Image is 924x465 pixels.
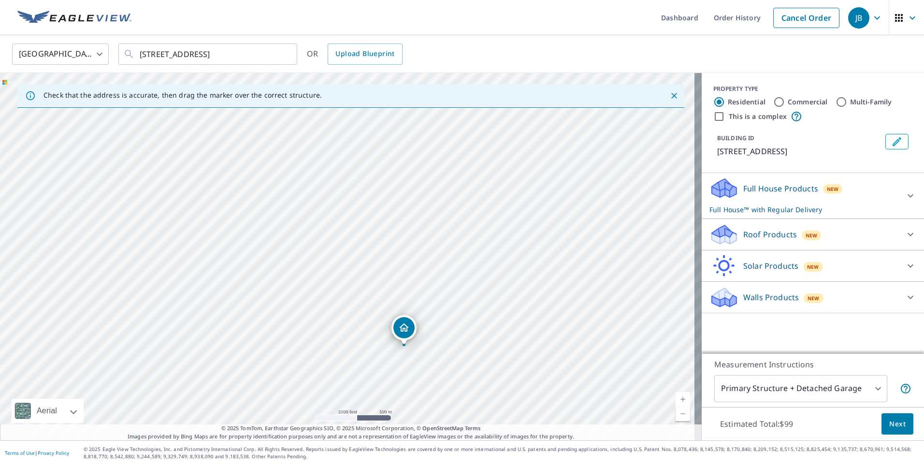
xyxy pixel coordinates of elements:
label: Commercial [788,97,828,107]
div: Walls ProductsNew [709,286,916,309]
p: | [5,450,69,456]
span: New [807,263,819,271]
button: Next [881,413,913,435]
div: Roof ProductsNew [709,223,916,246]
button: Close [668,89,680,102]
div: Aerial [34,399,60,423]
a: OpenStreetMap [422,424,463,432]
p: Roof Products [743,229,797,240]
p: © 2025 Eagle View Technologies, Inc. and Pictometry International Corp. All Rights Reserved. Repo... [84,446,919,460]
div: JB [848,7,869,29]
a: Current Level 14, Zoom Out [676,407,690,421]
span: Next [889,418,906,430]
span: Upload Blueprint [335,48,394,60]
label: This is a complex [729,112,787,121]
div: OR [307,44,403,65]
div: Primary Structure + Detached Garage [714,375,887,402]
p: Estimated Total: $99 [712,413,801,435]
button: Edit building 1 [885,134,909,149]
div: [GEOGRAPHIC_DATA] [12,41,109,68]
p: Measurement Instructions [714,359,911,370]
div: Dropped pin, building 1, Residential property, 1433 Cedar St Niles, MI 49120 [391,315,417,345]
p: Check that the address is accurate, then drag the marker over the correct structure. [43,91,322,100]
label: Multi-Family [850,97,892,107]
p: Solar Products [743,260,798,272]
p: BUILDING ID [717,134,754,142]
input: Search by address or latitude-longitude [140,41,277,68]
span: New [808,294,820,302]
p: Full House Products [743,183,818,194]
span: New [806,232,818,239]
span: © 2025 TomTom, Earthstar Geographics SIO, © 2025 Microsoft Corporation, © [221,424,481,433]
div: PROPERTY TYPE [713,85,912,93]
a: Current Level 14, Zoom In [676,392,690,407]
span: Your report will include the primary structure and a detached garage if one exists. [900,383,911,394]
div: Aerial [12,399,84,423]
label: Residential [728,97,765,107]
a: Upload Blueprint [328,44,402,65]
span: New [827,185,839,193]
a: Privacy Policy [38,450,69,456]
a: Cancel Order [773,8,839,28]
div: Solar ProductsNew [709,254,916,277]
p: Walls Products [743,291,799,303]
p: Full House™ with Regular Delivery [709,204,899,215]
a: Terms of Use [5,450,35,456]
img: EV Logo [17,11,131,25]
div: Full House ProductsNewFull House™ with Regular Delivery [709,177,916,215]
a: Terms [465,424,481,432]
p: [STREET_ADDRESS] [717,145,881,157]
